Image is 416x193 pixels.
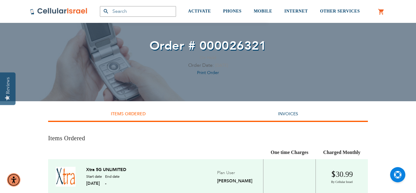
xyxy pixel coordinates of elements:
a: Invoices [278,111,298,117]
h3: Items Ordered [48,134,368,142]
span: [DATE] [86,180,102,186]
span: [PERSON_NAME] [217,178,252,184]
span: PHONES [223,9,242,13]
div: Reviews [5,77,11,94]
span: Plan User [217,170,235,176]
span: [DATE] [215,63,228,68]
span: One time Charges [271,150,308,155]
span: ACTIVATE [188,9,211,13]
span: On Hold [200,55,216,61]
span: End date [105,174,120,179]
span: Order Date: [188,62,214,69]
span: INTERNET [284,9,308,13]
img: Cellular Israel Logo [30,8,88,15]
span: Charged Monthly [323,150,360,155]
span: Order # 000026321 [150,38,267,54]
span: MOBILE [254,9,272,13]
span: - [105,180,120,186]
span: $ [331,170,336,180]
span: By Cellular Israel [320,180,363,184]
a: Print Order [197,70,219,76]
div: Accessibility Menu [7,173,20,187]
strong: Items Ordered [111,111,146,117]
span: OTHER SERVICES [320,9,360,13]
input: Search [100,6,176,17]
span: Start date [86,174,102,179]
img: xtra-logo_12_12.jpg [56,167,76,187]
a: Xtra 5G UNLIMITED [86,167,126,173]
